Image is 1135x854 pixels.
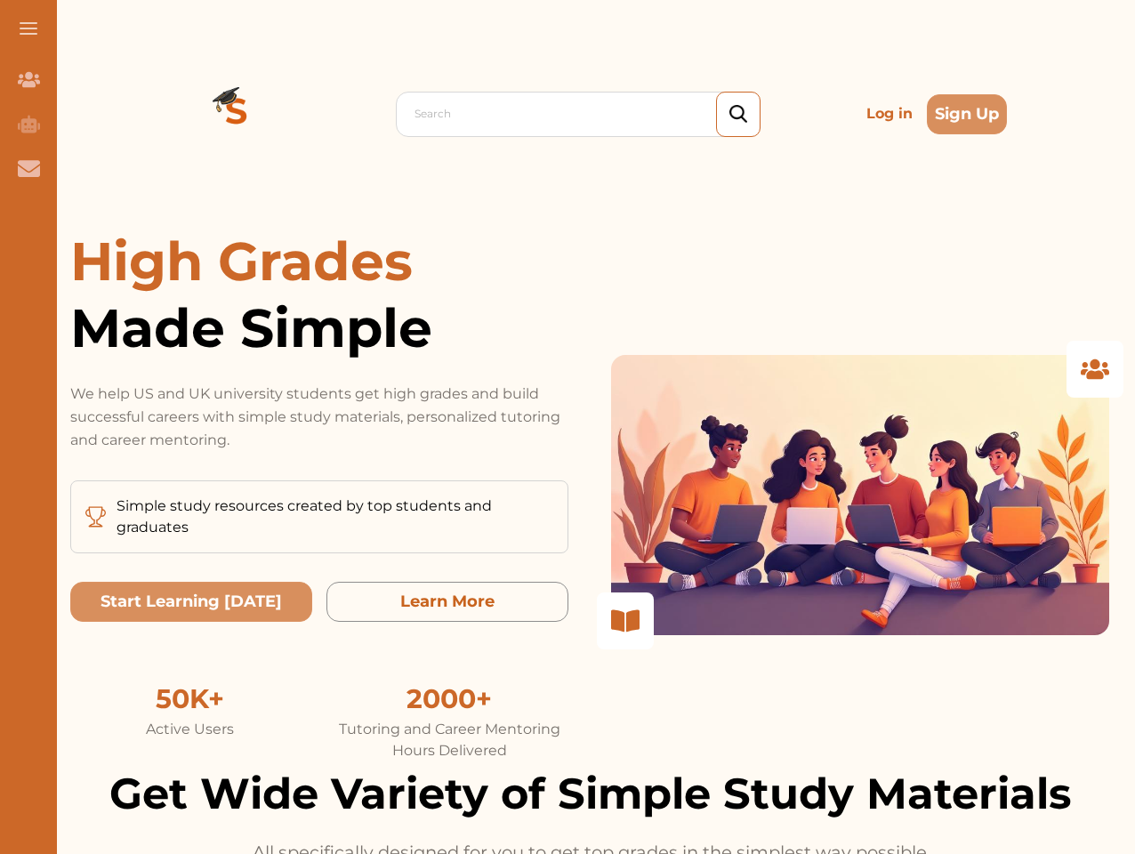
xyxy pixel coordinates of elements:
div: 50K+ [70,679,309,719]
div: Active Users [70,719,309,740]
span: Made Simple [70,294,568,361]
div: Tutoring and Career Mentoring Hours Delivered [330,719,568,761]
div: 2000+ [330,679,568,719]
img: search_icon [729,105,747,124]
button: Learn More [326,582,568,622]
img: Logo [173,50,301,178]
h2: Get Wide Variety of Simple Study Materials [70,761,1109,826]
p: Log in [859,96,920,132]
p: We help US and UK university students get high grades and build successful careers with simple st... [70,383,568,452]
p: Simple study resources created by top students and graduates [117,495,553,538]
button: Start Learning Today [70,582,312,622]
button: Sign Up [927,94,1007,134]
span: High Grades [70,229,413,294]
